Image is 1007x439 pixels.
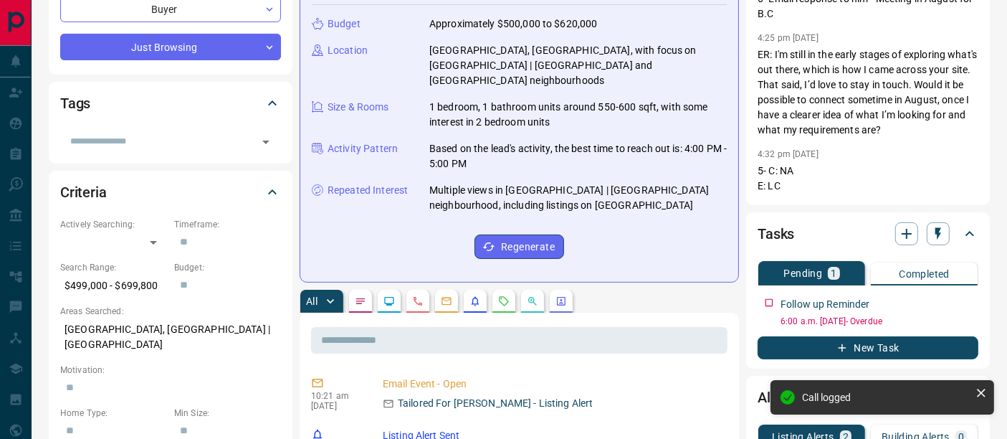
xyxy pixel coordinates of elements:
p: Location [328,43,368,58]
button: New Task [758,336,978,359]
p: All [306,296,318,306]
p: Follow up Reminder [781,297,869,312]
button: Open [256,132,276,152]
p: 1 bedroom, 1 bathroom units around 550-600 sqft, with some interest in 2 bedroom units [429,100,727,130]
div: Tasks [758,217,978,251]
h2: Tags [60,92,90,115]
h2: Alerts [758,386,795,409]
p: 10:21 am [311,391,361,401]
p: Tailored For [PERSON_NAME] - Listing Alert [398,396,593,411]
p: Motivation: [60,364,281,377]
div: Call logged [802,392,970,403]
svg: Notes [355,296,366,307]
p: Size & Rooms [328,100,389,115]
p: $499,000 - $699,800 [60,274,167,298]
svg: Requests [498,296,510,307]
p: Completed [899,269,950,279]
p: Email Event - Open [383,377,722,392]
p: 4:32 pm [DATE] [758,149,819,159]
button: Regenerate [474,235,564,259]
svg: Opportunities [527,296,538,307]
svg: Agent Actions [555,296,567,307]
p: Based on the lead's activity, the best time to reach out is: 4:00 PM - 5:00 PM [429,141,727,171]
p: 1 [831,268,836,278]
svg: Emails [441,296,452,307]
div: Criteria [60,175,281,209]
p: 6:00 a.m. [DATE] - Overdue [781,315,978,328]
p: Activity Pattern [328,141,398,156]
p: Areas Searched: [60,305,281,318]
h2: Tasks [758,222,794,245]
p: Actively Searching: [60,218,167,231]
div: Tags [60,86,281,121]
p: [GEOGRAPHIC_DATA], [GEOGRAPHIC_DATA], with focus on [GEOGRAPHIC_DATA] | [GEOGRAPHIC_DATA] and [GE... [429,43,727,88]
div: Alerts [758,380,978,415]
p: Timeframe: [174,218,281,231]
svg: Listing Alerts [469,296,481,307]
p: Repeated Interest [328,183,408,198]
p: [GEOGRAPHIC_DATA], [GEOGRAPHIC_DATA] | [GEOGRAPHIC_DATA] [60,318,281,357]
p: Budget [328,16,361,32]
h2: Criteria [60,181,107,204]
svg: Calls [412,296,424,307]
p: ER: I'm still in the early stages of exploring what's out there, which is how I came across your ... [758,47,978,138]
p: [DATE] [311,401,361,411]
div: Just Browsing [60,34,281,60]
p: Approximately $500,000 to $620,000 [429,16,597,32]
p: Min Size: [174,407,281,420]
p: Budget: [174,261,281,274]
svg: Lead Browsing Activity [383,296,395,307]
p: Multiple views in [GEOGRAPHIC_DATA] | [GEOGRAPHIC_DATA] neighbourhood, including listings on [GEO... [429,183,727,213]
p: Home Type: [60,407,167,420]
p: 4:25 pm [DATE] [758,33,819,43]
p: 5- C: NA E: LC [758,164,978,194]
p: Pending [784,268,823,278]
p: Search Range: [60,261,167,274]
